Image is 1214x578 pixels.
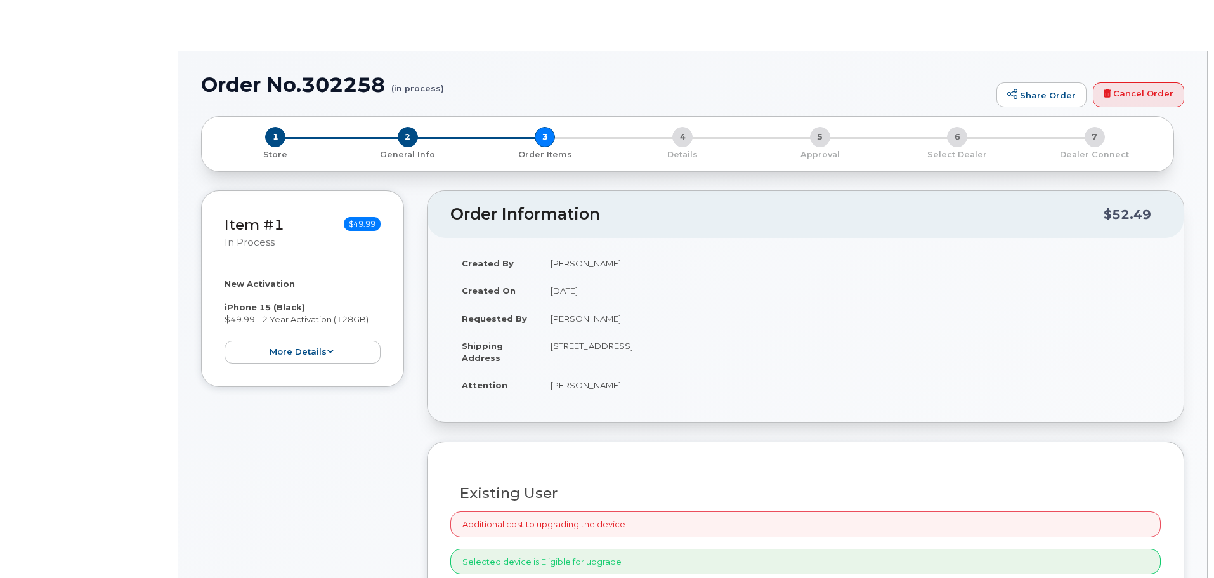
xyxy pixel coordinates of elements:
[450,206,1104,223] h2: Order Information
[450,549,1161,575] div: Selected device is Eligible for upgrade
[398,127,418,147] span: 2
[462,313,527,324] strong: Requested By
[344,149,472,161] p: General Info
[265,127,285,147] span: 1
[201,74,990,96] h1: Order No.302258
[462,258,514,268] strong: Created By
[212,147,339,161] a: 1 Store
[225,279,295,289] strong: New Activation
[539,249,1161,277] td: [PERSON_NAME]
[344,217,381,231] span: $49.99
[1093,82,1184,108] a: Cancel Order
[539,277,1161,305] td: [DATE]
[225,237,275,248] small: in process
[996,82,1087,108] a: Share Order
[539,371,1161,399] td: [PERSON_NAME]
[1104,202,1151,227] div: $52.49
[460,485,1151,501] h3: Existing User
[339,147,477,161] a: 2 General Info
[225,302,305,312] strong: iPhone 15 (Black)
[462,286,516,296] strong: Created On
[450,511,1161,537] div: Additional cost to upgrading the device
[462,341,503,363] strong: Shipping Address
[225,216,284,233] a: Item #1
[539,305,1161,332] td: [PERSON_NAME]
[391,74,444,93] small: (in process)
[539,332,1161,371] td: [STREET_ADDRESS]
[462,380,507,390] strong: Attention
[225,278,381,364] div: $49.99 - 2 Year Activation (128GB)
[217,149,334,161] p: Store
[225,341,381,364] button: more details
